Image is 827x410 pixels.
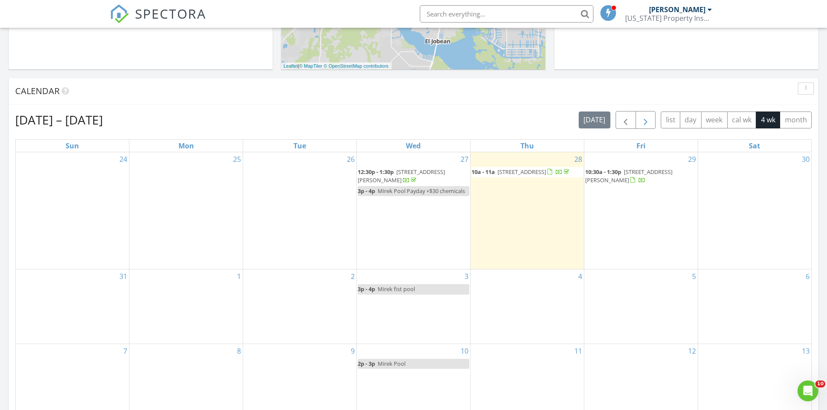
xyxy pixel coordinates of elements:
td: Go to September 2, 2025 [243,269,357,344]
button: week [701,112,728,128]
a: SPECTORA [110,12,206,30]
a: Go to September 5, 2025 [690,269,698,283]
a: Go to September 2, 2025 [349,269,356,283]
button: month [780,112,812,128]
button: Previous [616,111,636,129]
iframe: Intercom live chat [797,380,818,401]
a: Go to August 25, 2025 [231,152,243,166]
a: Monday [177,140,196,152]
span: 10 [815,380,825,387]
button: Next [636,111,656,129]
input: Search everything... [420,5,593,23]
a: 10a - 11a [STREET_ADDRESS] [471,168,571,176]
td: Go to August 31, 2025 [16,269,129,344]
a: Go to August 24, 2025 [118,152,129,166]
a: Go to September 4, 2025 [577,269,584,283]
a: 10:30a - 1:30p [STREET_ADDRESS][PERSON_NAME] [585,167,697,186]
button: day [680,112,702,128]
a: Go to September 6, 2025 [804,269,811,283]
a: Leaflet [283,63,298,69]
td: Go to September 3, 2025 [357,269,471,344]
span: Calendar [15,85,59,97]
span: Mirek fist pool [378,285,415,293]
td: Go to August 29, 2025 [584,152,698,269]
a: © OpenStreetMap contributors [324,63,389,69]
a: Go to August 28, 2025 [573,152,584,166]
span: SPECTORA [135,4,206,23]
span: Mirek Pool Payday +$30 chemicals [378,187,465,195]
div: Florida Property Inspections, Inc. [625,14,712,23]
a: Go to September 11, 2025 [573,344,584,358]
div: [PERSON_NAME] [649,5,705,14]
span: 12:30p - 1:30p [358,168,394,176]
span: 10a - 11a [471,168,495,176]
a: Sunday [64,140,81,152]
a: Thursday [519,140,536,152]
a: 12:30p - 1:30p [STREET_ADDRESS][PERSON_NAME] [358,167,469,186]
td: Go to September 1, 2025 [129,269,243,344]
span: [STREET_ADDRESS][PERSON_NAME] [585,168,672,184]
span: 3p - 4p [358,285,375,293]
a: Go to September 9, 2025 [349,344,356,358]
span: [STREET_ADDRESS][PERSON_NAME] [358,168,445,184]
a: Wednesday [404,140,422,152]
a: 10a - 11a [STREET_ADDRESS] [471,167,583,177]
span: 2p - 3p [358,360,375,367]
a: Tuesday [292,140,308,152]
span: 10:30a - 1:30p [585,168,621,176]
a: Saturday [747,140,762,152]
a: 12:30p - 1:30p [STREET_ADDRESS][PERSON_NAME] [358,168,445,184]
td: Go to August 27, 2025 [357,152,471,269]
td: Go to August 25, 2025 [129,152,243,269]
a: Go to August 31, 2025 [118,269,129,283]
td: Go to September 5, 2025 [584,269,698,344]
span: Mirek Pool [378,360,405,367]
span: 3p - 4p [358,187,375,195]
a: Go to August 26, 2025 [345,152,356,166]
a: Go to August 27, 2025 [459,152,470,166]
a: Go to September 10, 2025 [459,344,470,358]
a: Go to September 7, 2025 [122,344,129,358]
button: [DATE] [579,112,610,128]
a: 10:30a - 1:30p [STREET_ADDRESS][PERSON_NAME] [585,168,672,184]
a: Go to August 30, 2025 [800,152,811,166]
td: Go to August 24, 2025 [16,152,129,269]
td: Go to August 30, 2025 [698,152,811,269]
a: © MapTiler [299,63,323,69]
button: cal wk [727,112,757,128]
span: [STREET_ADDRESS] [498,168,546,176]
a: Go to September 13, 2025 [800,344,811,358]
td: Go to August 28, 2025 [470,152,584,269]
h2: [DATE] – [DATE] [15,111,103,128]
a: Friday [635,140,647,152]
a: Go to September 3, 2025 [463,269,470,283]
button: 4 wk [756,112,780,128]
div: | [281,62,391,70]
button: list [661,112,680,128]
td: Go to September 6, 2025 [698,269,811,344]
a: Go to September 8, 2025 [235,344,243,358]
td: Go to August 26, 2025 [243,152,357,269]
a: Go to September 12, 2025 [686,344,698,358]
td: Go to September 4, 2025 [470,269,584,344]
a: Go to September 1, 2025 [235,269,243,283]
img: The Best Home Inspection Software - Spectora [110,4,129,23]
a: Go to August 29, 2025 [686,152,698,166]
